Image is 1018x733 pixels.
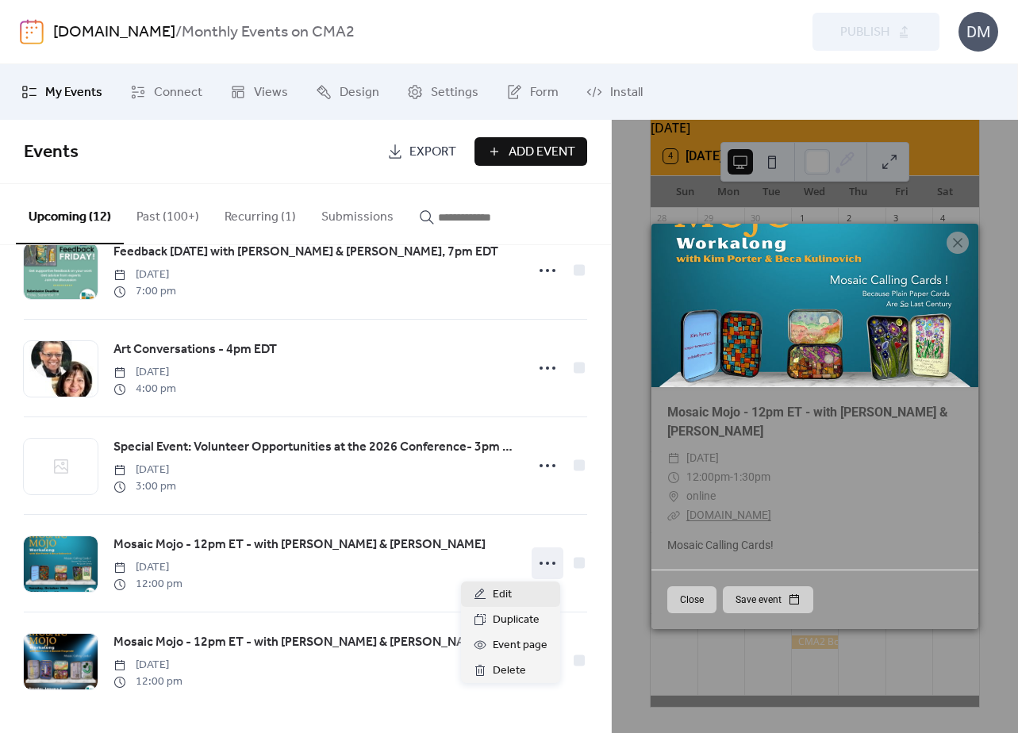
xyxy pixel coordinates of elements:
[431,83,478,102] span: Settings
[212,184,309,243] button: Recurring (1)
[667,506,680,525] div: ​
[651,537,978,554] div: Mosaic Calling Cards!
[958,12,998,52] div: DM
[113,437,515,458] a: Special Event: Volunteer Opportunities at the 2026 Conference- 3pm ET
[610,83,643,102] span: Install
[530,83,559,102] span: Form
[154,83,202,102] span: Connect
[733,470,770,483] span: 1:30pm
[175,17,182,48] b: /
[723,586,813,613] button: Save event
[113,381,176,397] span: 4:00 pm
[113,535,486,555] span: Mosaic Mojo - 12pm ET - with [PERSON_NAME] & [PERSON_NAME]
[113,559,182,576] span: [DATE]
[113,633,486,652] span: Mosaic Mojo - 12pm ET - with [PERSON_NAME] & [PERSON_NAME]
[113,340,277,359] span: Art Conversations - 4pm EDT
[113,267,176,283] span: [DATE]
[53,17,175,48] a: [DOMAIN_NAME]
[113,674,182,690] span: 12:00 pm
[118,71,214,113] a: Connect
[409,143,456,162] span: Export
[113,242,498,263] a: Feedback [DATE] with [PERSON_NAME] & [PERSON_NAME], 7pm EDT
[254,83,288,102] span: Views
[182,17,355,48] b: Monthly Events on CMA2
[113,657,182,674] span: [DATE]
[686,470,730,483] span: 12:00pm
[493,611,540,630] span: Duplicate
[375,137,468,166] a: Export
[395,71,490,113] a: Settings
[113,576,182,593] span: 12:00 pm
[113,478,176,495] span: 3:00 pm
[113,438,515,457] span: Special Event: Volunteer Opportunities at the 2026 Conference- 3pm ET
[45,83,102,102] span: My Events
[218,71,300,113] a: Views
[20,19,44,44] img: logo
[667,405,948,439] a: Mosaic Mojo - 12pm ET - with [PERSON_NAME] & [PERSON_NAME]
[493,662,526,681] span: Delete
[113,243,498,262] span: Feedback [DATE] with [PERSON_NAME] & [PERSON_NAME], 7pm EDT
[730,470,733,483] span: -
[686,487,716,506] span: online
[686,449,719,468] span: [DATE]
[124,184,212,243] button: Past (100+)
[686,508,771,521] a: [DOMAIN_NAME]
[24,135,79,170] span: Events
[113,364,176,381] span: [DATE]
[667,449,680,468] div: ​
[113,535,486,555] a: Mosaic Mojo - 12pm ET - with [PERSON_NAME] & [PERSON_NAME]
[494,71,570,113] a: Form
[16,184,124,244] button: Upcoming (12)
[474,137,587,166] button: Add Event
[113,632,486,653] a: Mosaic Mojo - 12pm ET - with [PERSON_NAME] & [PERSON_NAME]
[493,636,547,655] span: Event page
[667,586,716,613] button: Close
[667,487,680,506] div: ​
[113,340,277,360] a: Art Conversations - 4pm EDT
[574,71,655,113] a: Install
[10,71,114,113] a: My Events
[509,143,575,162] span: Add Event
[493,585,512,604] span: Edit
[667,468,680,487] div: ​
[309,184,406,243] button: Submissions
[113,283,176,300] span: 7:00 pm
[113,462,176,478] span: [DATE]
[304,71,391,113] a: Design
[340,83,379,102] span: Design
